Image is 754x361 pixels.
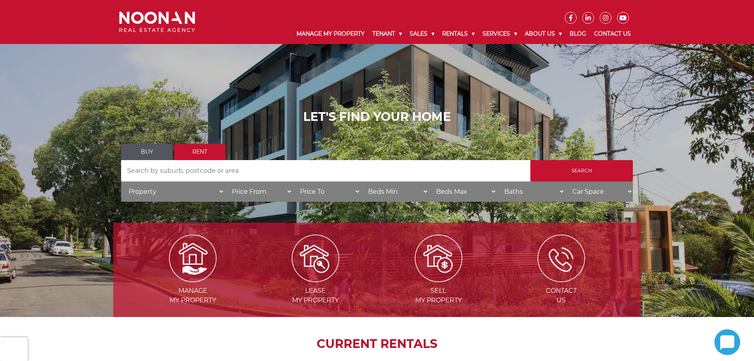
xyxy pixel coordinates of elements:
[415,235,462,282] img: Sell my property
[169,235,217,282] img: Manage my Property
[121,144,173,160] a: Buy
[378,254,499,304] a: Sellmy Property
[479,24,521,44] a: Services
[566,24,590,44] a: Blog
[255,286,376,305] span: Lease my Property
[133,337,621,351] h2: CURRENT RENTALS
[132,254,253,304] a: Managemy Property
[501,286,622,305] span: Contact Us
[132,286,253,305] span: Manage my Property
[121,110,633,124] h1: LET'S FIND YOUR HOME
[521,24,566,44] a: About Us
[292,24,368,44] a: Manage My Property
[368,24,406,44] a: Tenant
[119,11,195,32] img: Noonan Real Estate Agency
[438,24,479,44] a: Rentals
[378,286,499,305] span: Sell my Property
[406,24,438,44] a: Sales
[292,235,339,282] img: Lease my property
[501,254,622,304] a: ContactUs
[537,235,585,282] img: ICONS
[590,24,635,44] a: Contact Us
[255,254,376,304] a: Leasemy Property
[121,160,530,181] input: Search by suburb, postcode or area
[174,144,226,160] a: Rent
[530,160,633,181] input: Search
